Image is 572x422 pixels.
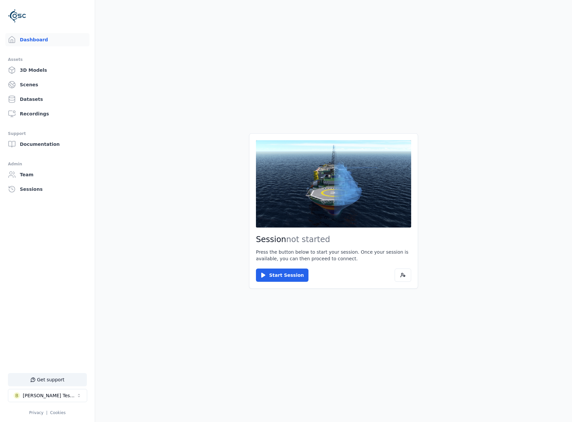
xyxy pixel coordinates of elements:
a: Sessions [5,183,89,196]
div: Admin [8,160,87,168]
a: Scenes [5,78,89,91]
h2: Session [256,234,411,245]
a: Team [5,168,89,181]
div: B [14,392,20,399]
a: Cookies [50,410,66,415]
div: Assets [8,56,87,63]
img: Logo [8,7,26,25]
button: Start Session [256,269,308,282]
a: Recordings [5,107,89,120]
button: Select a workspace [8,389,87,402]
div: [PERSON_NAME] Testspace [23,392,76,399]
span: not started [286,235,330,244]
span: | [46,410,48,415]
a: Datasets [5,93,89,106]
a: Privacy [29,410,43,415]
div: Support [8,130,87,138]
a: Documentation [5,138,89,151]
p: Press the button below to start your session. Once your session is available, you can then procee... [256,249,411,262]
a: 3D Models [5,63,89,77]
button: Get support [8,373,87,386]
a: Dashboard [5,33,89,46]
